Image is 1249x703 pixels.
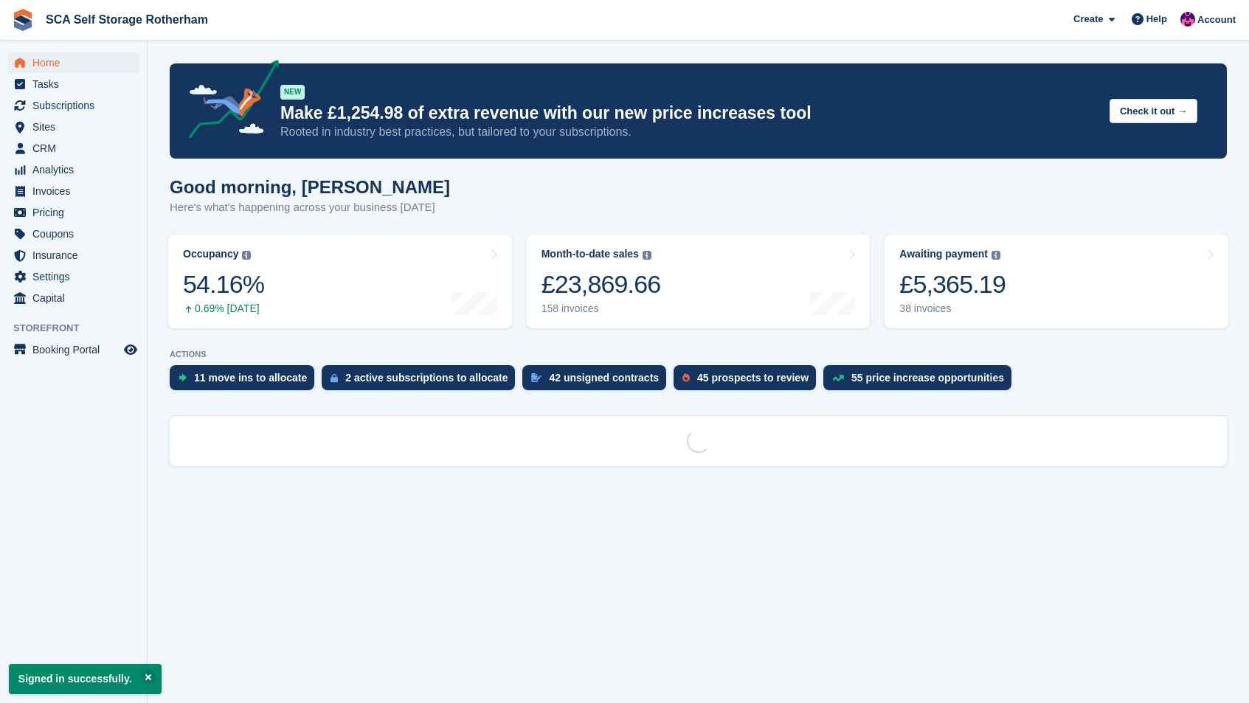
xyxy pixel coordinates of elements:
p: ACTIONS [170,350,1227,359]
span: Settings [32,266,121,287]
p: Make £1,254.98 of extra revenue with our new price increases tool [280,103,1098,124]
img: move_ins_to_allocate_icon-fdf77a2bb77ea45bf5b3d319d69a93e2d87916cf1d5bf7949dd705db3b84f3ca.svg [179,373,187,382]
div: £5,365.19 [899,269,1006,299]
p: Here's what's happening across your business [DATE] [170,199,450,216]
div: 42 unsigned contracts [549,372,659,384]
img: icon-info-grey-7440780725fd019a000dd9b08b2336e03edf1995a4989e88bcd33f0948082b44.svg [992,251,1000,260]
a: Preview store [122,341,139,359]
span: Analytics [32,159,121,180]
span: Sites [32,117,121,137]
a: Awaiting payment £5,365.19 38 invoices [885,235,1228,328]
a: menu [7,181,139,201]
div: 0.69% [DATE] [183,302,264,315]
span: Pricing [32,202,121,223]
a: menu [7,202,139,223]
span: Account [1197,13,1236,27]
div: Occupancy [183,248,238,260]
a: 55 price increase opportunities [823,365,1019,398]
a: SCA Self Storage Rotherham [40,7,214,32]
span: Home [32,52,121,73]
a: 42 unsigned contracts [522,365,674,398]
img: stora-icon-8386f47178a22dfd0bd8f6a31ec36ba5ce8667c1dd55bd0f319d3a0aa187defe.svg [12,9,34,31]
a: 2 active subscriptions to allocate [322,365,522,398]
a: menu [7,52,139,73]
img: prospect-51fa495bee0391a8d652442698ab0144808aea92771e9ea1ae160a38d050c398.svg [682,373,690,382]
div: 54.16% [183,269,264,299]
img: contract_signature_icon-13c848040528278c33f63329250d36e43548de30e8caae1d1a13099fd9432cc5.svg [531,373,542,382]
a: menu [7,74,139,94]
span: CRM [32,138,121,159]
a: Month-to-date sales £23,869.66 158 invoices [527,235,871,328]
a: menu [7,138,139,159]
span: Capital [32,288,121,308]
span: Insurance [32,245,121,266]
img: icon-info-grey-7440780725fd019a000dd9b08b2336e03edf1995a4989e88bcd33f0948082b44.svg [242,251,251,260]
img: price-adjustments-announcement-icon-8257ccfd72463d97f412b2fc003d46551f7dbcb40ab6d574587a9cd5c0d94... [176,60,280,144]
a: menu [7,266,139,287]
img: active_subscription_to_allocate_icon-d502201f5373d7db506a760aba3b589e785aa758c864c3986d89f69b8ff3... [331,373,338,383]
a: menu [7,117,139,137]
a: menu [7,95,139,116]
img: icon-info-grey-7440780725fd019a000dd9b08b2336e03edf1995a4989e88bcd33f0948082b44.svg [643,251,651,260]
span: Tasks [32,74,121,94]
div: 45 prospects to review [697,372,809,384]
img: price_increase_opportunities-93ffe204e8149a01c8c9dc8f82e8f89637d9d84a8eef4429ea346261dce0b2c0.svg [832,375,844,381]
div: £23,869.66 [542,269,661,299]
div: Month-to-date sales [542,248,639,260]
span: Booking Portal [32,339,121,360]
a: menu [7,339,139,360]
span: Coupons [32,224,121,244]
span: Invoices [32,181,121,201]
div: NEW [280,85,305,100]
div: 55 price increase opportunities [851,372,1004,384]
button: Check it out → [1110,99,1197,123]
a: 11 move ins to allocate [170,365,322,398]
span: Subscriptions [32,95,121,116]
a: 45 prospects to review [674,365,823,398]
a: menu [7,288,139,308]
h1: Good morning, [PERSON_NAME] [170,177,450,197]
img: Sam Chapman [1180,12,1195,27]
div: 2 active subscriptions to allocate [345,372,508,384]
a: menu [7,224,139,244]
span: Create [1073,12,1103,27]
div: 11 move ins to allocate [194,372,307,384]
div: 158 invoices [542,302,661,315]
a: Occupancy 54.16% 0.69% [DATE] [168,235,512,328]
span: Storefront [13,321,147,336]
a: menu [7,159,139,180]
p: Signed in successfully. [9,664,162,694]
div: 38 invoices [899,302,1006,315]
span: Help [1146,12,1167,27]
div: Awaiting payment [899,248,988,260]
p: Rooted in industry best practices, but tailored to your subscriptions. [280,124,1098,140]
a: menu [7,245,139,266]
